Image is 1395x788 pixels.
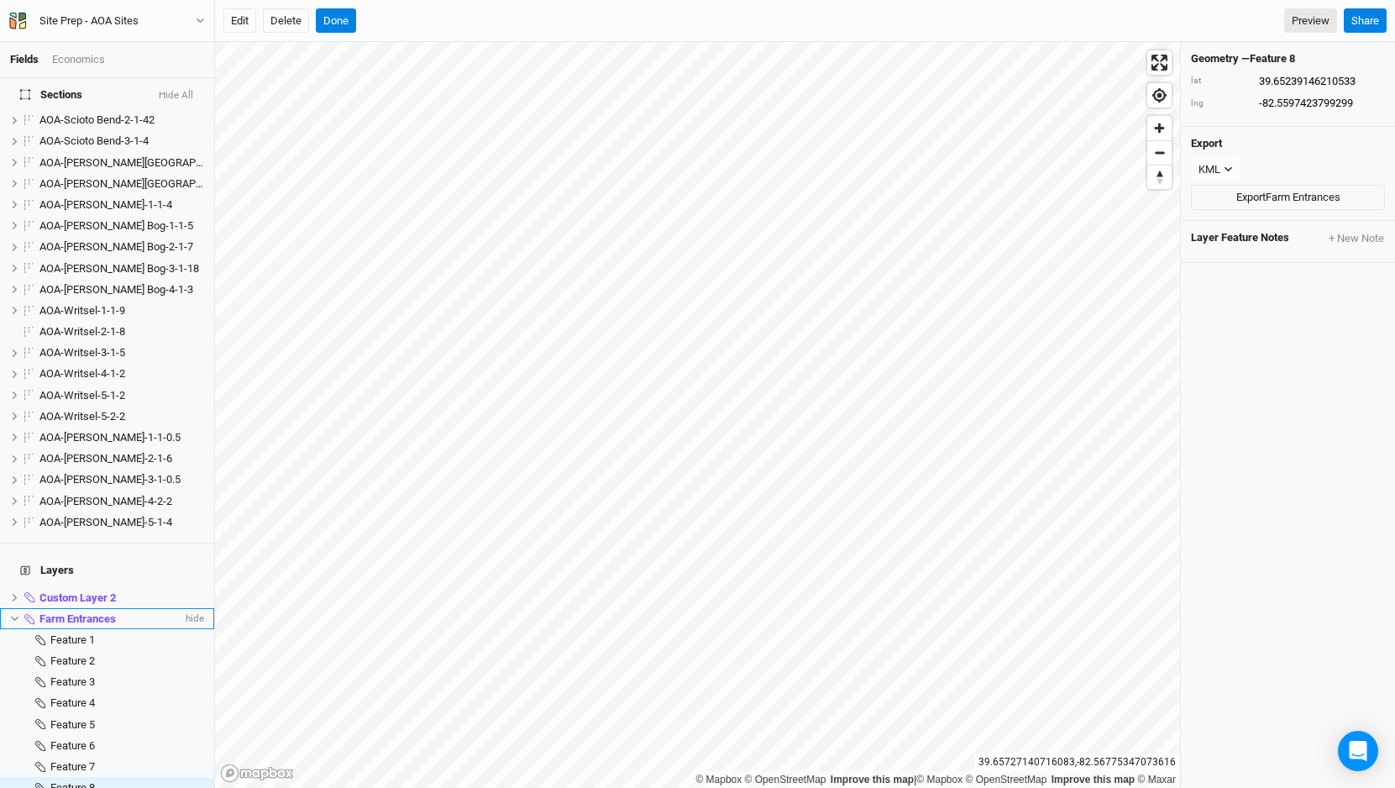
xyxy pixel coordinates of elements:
div: KML [1198,161,1220,178]
span: Feature 4 [50,696,95,709]
div: AOA-Writsel-2-1-8 [39,325,204,339]
span: Layer Feature Notes [1191,231,1289,246]
div: Feature 5 [50,718,204,732]
span: AOA-Writsel-2-1-8 [39,325,125,338]
a: Maxar [1137,774,1176,785]
span: Feature 1 [50,633,95,646]
span: AOA-Writsel-3-1-5 [39,346,125,359]
div: AOA-Utzinger Bog-4-1-3 [39,283,204,297]
div: AOA-Wylie Ridge-4-2-2 [39,495,204,508]
span: AOA-Scioto Bend-2-1-42 [39,113,155,126]
canvas: Map [215,42,1180,788]
span: AOA-[PERSON_NAME]-1-1-4 [39,198,172,211]
button: Hide All [158,90,194,102]
a: Fields [10,53,39,66]
a: Mapbox [916,774,962,785]
h4: Layers [10,554,204,587]
div: AOA-Writsel-1-1-9 [39,304,204,318]
span: Feature 3 [50,675,95,688]
button: ExportFarm Entrances [1191,185,1385,210]
span: Feature 5 [50,718,95,731]
div: lat [1191,75,1250,87]
div: Site Prep - AOA Sites [39,13,139,29]
div: AOA-Writsel-4-1-2 [39,367,204,381]
button: Site Prep - AOA Sites [8,12,206,30]
h4: Export [1191,137,1385,150]
span: AOA-[PERSON_NAME]-2-1-6 [39,452,172,465]
span: AOA-[PERSON_NAME]-5-1-4 [39,516,172,528]
button: Delete [263,8,309,34]
button: Find my location [1147,83,1172,108]
a: Mapbox logo [220,764,294,783]
button: Zoom in [1147,116,1172,140]
span: AOA-Writsel-5-2-2 [39,410,125,423]
span: AOA-Writsel-4-1-2 [39,367,125,380]
button: Zoom out [1147,140,1172,165]
div: AOA-Scott Creek Falls-2-1-19 [39,177,204,191]
button: Share [1344,8,1387,34]
span: hide [182,608,204,629]
button: Enter fullscreen [1147,50,1172,75]
div: | [695,771,1176,788]
button: + New Note [1328,231,1385,246]
a: Preview [1284,8,1337,34]
div: AOA-Scott Creek Falls-1-1-24 [39,156,204,170]
span: Sections [20,88,82,102]
div: AOA-Writsel-5-2-2 [39,410,204,423]
div: Open Intercom Messenger [1338,731,1378,771]
a: Mapbox [695,774,742,785]
a: Improve this map [1051,774,1135,785]
span: AOA-Writsel-1-1-9 [39,304,125,317]
div: Economics [52,52,105,67]
span: AOA-[PERSON_NAME][GEOGRAPHIC_DATA]-1-1-24 [39,156,281,169]
div: AOA-Writsel-3-1-5 [39,346,204,360]
span: Zoom out [1147,141,1172,165]
span: AOA-[PERSON_NAME][GEOGRAPHIC_DATA]-2-1-19 [39,177,281,190]
span: AOA-[PERSON_NAME]-3-1-0.5 [39,473,181,486]
div: Custom Layer 2 [39,591,204,605]
div: Farm Entrances [39,612,182,626]
button: Done [316,8,356,34]
span: Farm Entrances [39,612,116,625]
a: Improve this map [831,774,914,785]
button: KML [1191,157,1240,182]
div: AOA-Utzinger Bog-2-1-7 [39,240,204,254]
div: AOA-Wylie Ridge-5-1-4 [39,516,204,529]
div: Feature 7 [50,760,204,774]
div: Feature 2 [50,654,204,668]
span: AOA-[PERSON_NAME]-1-1-0.5 [39,431,181,444]
div: Feature 3 [50,675,204,689]
span: Custom Layer 2 [39,591,116,604]
span: Feature 6 [50,739,95,752]
h4: Geometry — Feature 8 [1191,52,1385,66]
div: AOA-Scioto Bend-3-1-4 [39,134,204,148]
button: Reset bearing to north [1147,165,1172,189]
div: 39.65727140716083 , -82.56775347073616 [974,754,1180,771]
span: AOA-Scioto Bend-3-1-4 [39,134,149,147]
span: Feature 7 [50,760,95,773]
a: OpenStreetMap [966,774,1047,785]
div: lng [1191,97,1250,110]
span: AOA-[PERSON_NAME] Bog-1-1-5 [39,219,193,232]
div: AOA-Utzinger Bog-3-1-18 [39,262,204,276]
span: AOA-[PERSON_NAME] Bog-4-1-3 [39,283,193,296]
div: Feature 1 [50,633,204,647]
div: AOA-Wylie Ridge-1-1-0.5 [39,431,204,444]
div: AOA-Writsel-5-1-2 [39,389,204,402]
div: AOA-Utzinger Bog-1-1-5 [39,219,204,233]
div: AOA-Stevens-1-1-4 [39,198,204,212]
div: Feature 6 [50,739,204,753]
span: AOA-[PERSON_NAME]-4-2-2 [39,495,172,507]
span: Feature 2 [50,654,95,667]
div: AOA-Wylie Ridge-2-1-6 [39,452,204,465]
span: AOA-[PERSON_NAME] Bog-3-1-18 [39,262,199,275]
div: Feature 4 [50,696,204,710]
span: AOA-[PERSON_NAME] Bog-2-1-7 [39,240,193,253]
a: OpenStreetMap [745,774,826,785]
button: Edit [223,8,256,34]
